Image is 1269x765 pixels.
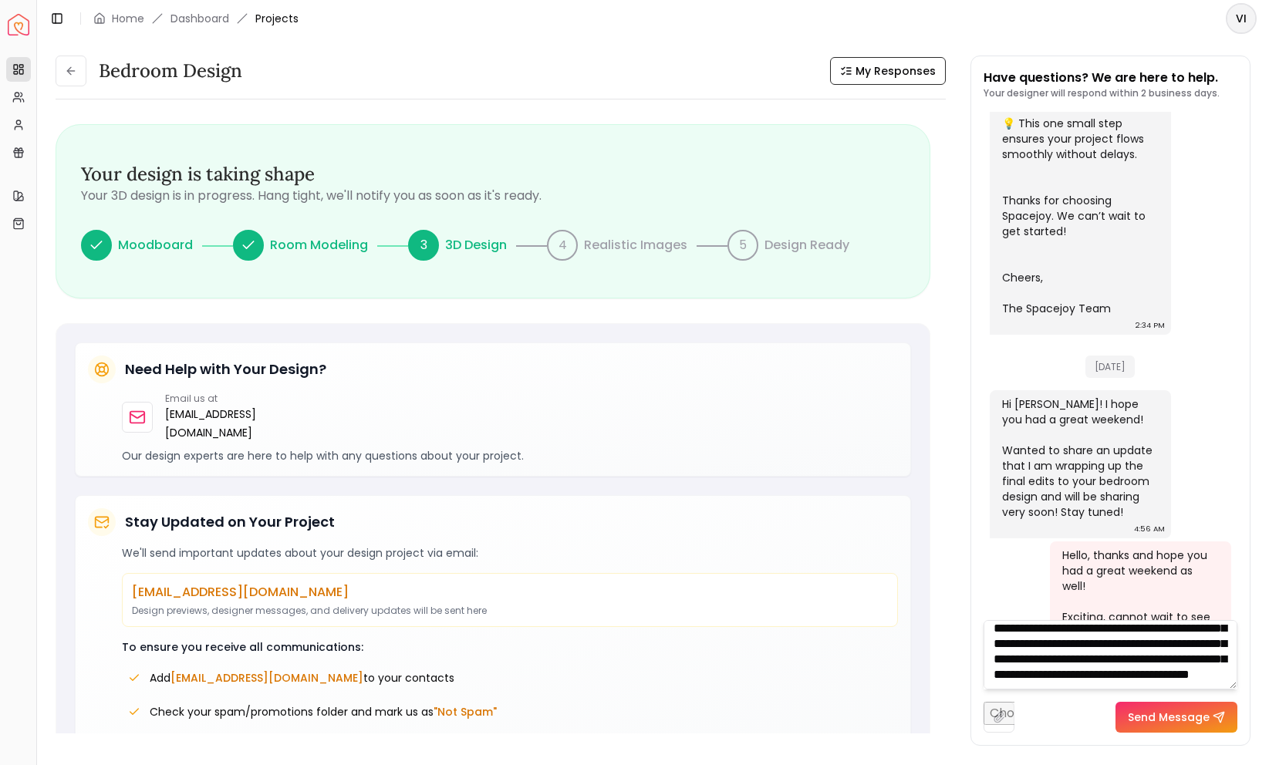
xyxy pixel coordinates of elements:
p: Design previews, designer messages, and delivery updates will be sent here [132,605,888,617]
div: Hello, thanks and hope you had a great weekend as well! Exciting, cannot wait to see it! [1062,548,1216,640]
p: [EMAIL_ADDRESS][DOMAIN_NAME] [132,583,888,602]
button: Send Message [1115,702,1237,733]
p: To ensure you receive all communications: [122,639,898,655]
h3: Bedroom design [99,59,242,83]
span: Check your spam/promotions folder and mark us as [150,704,497,720]
p: Room Modeling [270,236,368,254]
span: [EMAIL_ADDRESS][DOMAIN_NAME] [170,670,363,686]
p: Moodboard [118,236,193,254]
a: [EMAIL_ADDRESS][DOMAIN_NAME] [165,405,297,442]
h5: Need Help with Your Design? [125,359,326,380]
button: VI [1226,3,1257,34]
img: Spacejoy Logo [8,14,29,35]
div: 5 [727,230,758,261]
p: Realistic Images [584,236,687,254]
a: Spacejoy [8,14,29,35]
p: We'll send important updates about your design project via email: [122,545,898,561]
h3: Your design is taking shape [81,162,905,187]
a: Home [112,11,144,26]
p: Our design experts are here to help with any questions about your project. [122,448,898,463]
nav: breadcrumb [93,11,299,26]
span: My Responses [856,63,936,79]
p: Have questions? We are here to help. [984,69,1220,87]
h5: Stay Updated on Your Project [125,511,335,533]
button: My Responses [830,57,946,85]
div: 2:34 PM [1136,318,1165,333]
span: VI [1227,5,1255,32]
span: [DATE] [1085,356,1135,378]
p: Design Ready [764,236,849,254]
p: Your 3D design is in progress. Hang tight, we'll notify you as soon as it's ready. [81,187,905,205]
div: 4 [547,230,578,261]
p: Email us at [165,393,297,405]
p: 3D Design [445,236,507,254]
div: 3 [408,230,439,261]
div: Hi [PERSON_NAME]! I hope you had a great weekend! Wanted to share an update that I am wrapping up... [1002,396,1156,520]
span: "Not Spam" [434,704,497,720]
span: Projects [255,11,299,26]
span: Add to your contacts [150,670,454,686]
p: Your designer will respond within 2 business days. [984,87,1220,99]
a: Dashboard [170,11,229,26]
div: 4:56 AM [1134,521,1165,537]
